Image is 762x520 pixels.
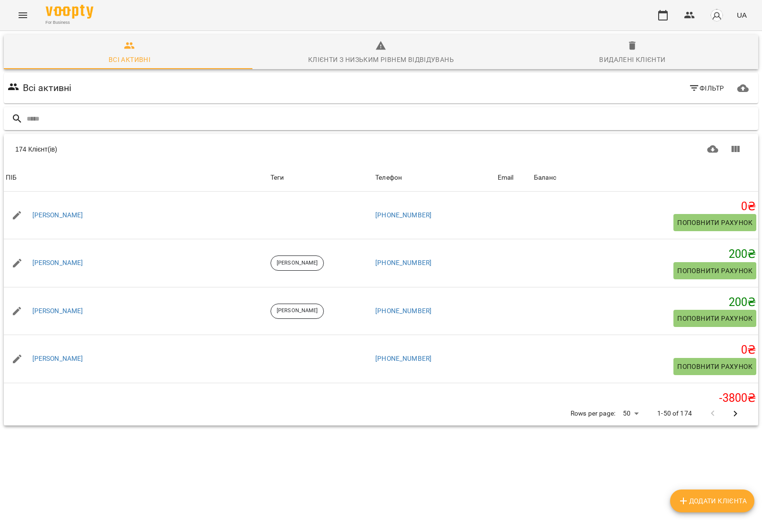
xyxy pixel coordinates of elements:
span: Фільтр [689,82,724,94]
p: [PERSON_NAME] [277,259,318,267]
div: Email [498,172,514,184]
div: Sort [534,172,556,184]
span: Поповнити рахунок [677,265,752,276]
div: Sort [498,172,514,184]
button: Додати клієнта [670,489,754,512]
img: avatar_s.png [710,9,723,22]
div: Клієнти з низьким рівнем відвідувань [308,54,454,65]
h5: 0 ₴ [534,199,756,214]
div: [PERSON_NAME] [271,255,324,271]
h5: 200 ₴ [534,247,756,262]
button: Фільтр [685,80,728,97]
a: [PHONE_NUMBER] [375,307,431,315]
h5: 200 ₴ [534,295,756,310]
span: Баланс [534,172,756,184]
button: Menu [11,4,34,27]
span: Email [498,172,530,184]
button: Поповнити рахунок [673,214,756,231]
p: [PERSON_NAME] [277,307,318,315]
span: For Business [46,20,93,26]
span: ПІБ [6,172,267,184]
p: 1-50 of 174 [657,409,692,418]
button: Показати колонки [724,138,747,161]
a: [PHONE_NUMBER] [375,355,431,362]
div: Видалені клієнти [599,54,665,65]
a: [PERSON_NAME] [32,258,83,268]
div: Sort [6,172,17,184]
p: Rows per page: [571,409,615,418]
div: Теги [271,172,371,184]
img: Voopty Logo [46,5,93,19]
button: Завантажити CSV [702,138,724,161]
span: Телефон [375,172,493,184]
button: Поповнити рахунок [673,262,756,279]
div: Телефон [375,172,402,184]
h5: -3800 ₴ [534,391,756,406]
button: Next Page [724,402,747,425]
div: Sort [375,172,402,184]
a: [PERSON_NAME] [32,306,83,316]
div: ПІБ [6,172,17,184]
div: 50 [619,407,642,420]
span: Поповнити рахунок [677,361,752,372]
div: Table Toolbar [4,134,758,164]
span: UA [737,10,747,20]
div: Баланс [534,172,556,184]
button: Поповнити рахунок [673,358,756,375]
span: Додати клієнта [678,495,747,507]
span: Поповнити рахунок [677,313,752,324]
h5: 0 ₴ [534,343,756,357]
span: Поповнити рахунок [677,217,752,228]
a: [PERSON_NAME] [32,211,83,220]
button: Поповнити рахунок [673,310,756,327]
a: [PHONE_NUMBER] [375,259,431,266]
h6: Всі активні [23,81,72,95]
a: [PERSON_NAME] [32,354,83,364]
a: [PHONE_NUMBER] [375,211,431,219]
div: [PERSON_NAME] [271,304,324,319]
div: 174 Клієнт(ів) [15,144,379,154]
button: UA [733,6,751,24]
div: Всі активні [109,54,150,65]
